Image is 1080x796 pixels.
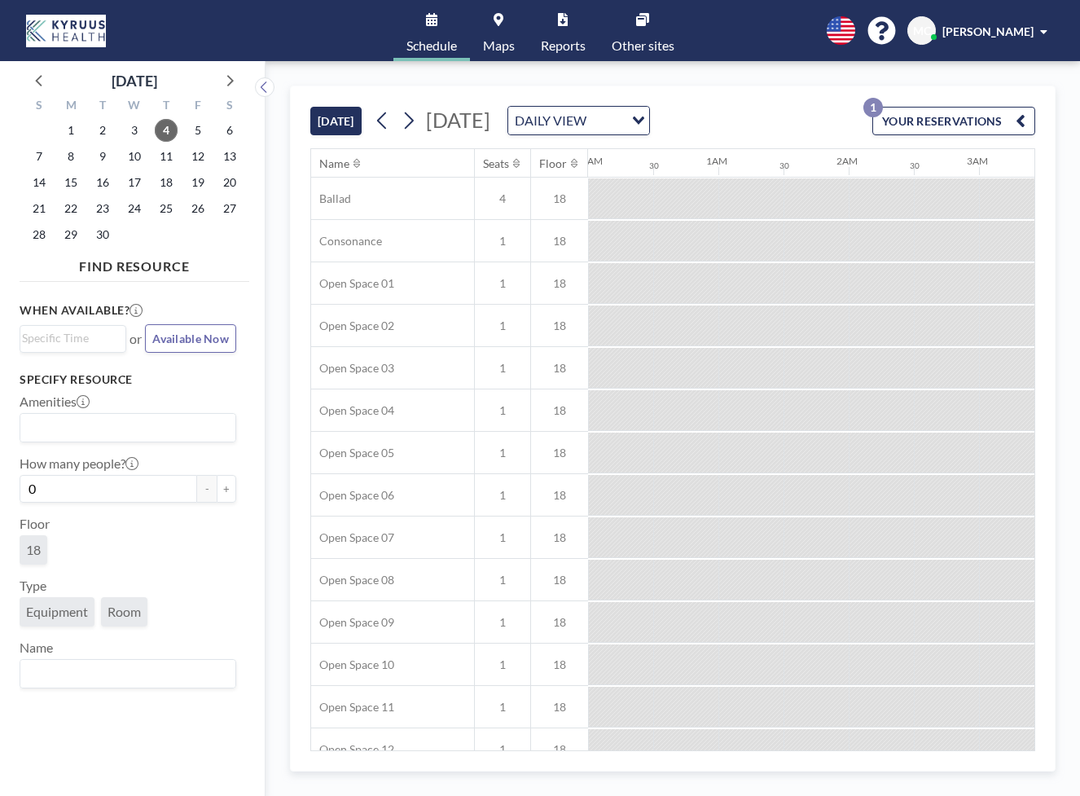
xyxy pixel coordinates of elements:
label: Name [20,640,53,656]
div: 30 [649,161,659,171]
span: Tuesday, September 23, 2025 [91,197,114,220]
span: Open Space 01 [311,276,394,291]
label: Type [20,578,46,594]
span: 1 [475,319,530,333]
span: Monday, September 29, 2025 [59,223,82,246]
span: Open Space 06 [311,488,394,503]
div: [DATE] [112,69,157,92]
span: Open Space 11 [311,700,394,715]
button: Available Now [145,324,236,353]
span: Monday, September 22, 2025 [59,197,82,220]
span: Reports [541,39,586,52]
span: Saturday, September 13, 2025 [218,145,241,168]
span: Monday, September 15, 2025 [59,171,82,194]
label: How many people? [20,455,138,472]
label: Amenities [20,394,90,410]
div: 2AM [836,155,858,167]
span: Saturday, September 27, 2025 [218,197,241,220]
span: 18 [531,700,588,715]
span: 18 [531,403,588,418]
span: Sunday, September 28, 2025 [28,223,50,246]
span: Sunday, September 7, 2025 [28,145,50,168]
label: Floor [20,516,50,532]
span: 1 [475,700,530,715]
h3: Specify resource [20,372,236,387]
span: Tuesday, September 16, 2025 [91,171,114,194]
span: Friday, September 19, 2025 [187,171,209,194]
span: Tuesday, September 9, 2025 [91,145,114,168]
span: or [130,331,142,347]
input: Search for option [22,417,226,438]
span: Open Space 05 [311,446,394,460]
div: Seats [483,156,509,171]
span: Equipment [26,604,88,620]
span: Ballad [311,191,351,206]
div: W [119,96,151,117]
span: Available Now [152,332,229,345]
span: Wednesday, September 17, 2025 [123,171,146,194]
span: Thursday, September 25, 2025 [155,197,178,220]
span: Wednesday, September 10, 2025 [123,145,146,168]
span: 18 [531,446,588,460]
div: F [182,96,213,117]
span: Open Space 03 [311,361,394,376]
div: 1AM [706,155,727,167]
div: Search for option [20,326,125,350]
span: Wednesday, September 24, 2025 [123,197,146,220]
div: M [55,96,87,117]
span: Sunday, September 21, 2025 [28,197,50,220]
span: [PERSON_NAME] [942,24,1034,38]
button: + [217,475,236,503]
div: 3AM [967,155,988,167]
span: Friday, September 5, 2025 [187,119,209,142]
div: Search for option [508,107,649,134]
span: 1 [475,276,530,291]
span: 18 [531,657,588,672]
p: 1 [863,98,883,117]
span: Open Space 04 [311,403,394,418]
span: 18 [531,319,588,333]
span: Thursday, September 11, 2025 [155,145,178,168]
span: Friday, September 26, 2025 [187,197,209,220]
span: Sunday, September 14, 2025 [28,171,50,194]
span: 1 [475,742,530,757]
span: 1 [475,403,530,418]
span: 4 [475,191,530,206]
span: [DATE] [426,108,490,132]
div: Floor [539,156,567,171]
span: 1 [475,573,530,587]
span: 18 [26,542,41,558]
span: 18 [531,276,588,291]
span: Tuesday, September 30, 2025 [91,223,114,246]
span: 18 [531,488,588,503]
button: - [197,475,217,503]
button: [DATE] [310,107,362,135]
span: Monday, September 1, 2025 [59,119,82,142]
input: Search for option [591,110,622,131]
span: Consonance [311,234,382,248]
img: organization-logo [26,15,106,47]
span: Thursday, September 18, 2025 [155,171,178,194]
span: MC [913,24,931,38]
h4: FIND RESOURCE [20,252,249,275]
span: Schedule [406,39,457,52]
span: Open Space 12 [311,742,394,757]
span: 18 [531,742,588,757]
span: 1 [475,361,530,376]
span: Open Space 09 [311,615,394,630]
span: Maps [483,39,515,52]
div: T [150,96,182,117]
span: Other sites [612,39,674,52]
span: Saturday, September 20, 2025 [218,171,241,194]
div: Search for option [20,414,235,442]
span: Tuesday, September 2, 2025 [91,119,114,142]
div: S [24,96,55,117]
span: Saturday, September 6, 2025 [218,119,241,142]
span: 18 [531,191,588,206]
div: S [213,96,245,117]
div: 30 [910,161,920,171]
div: Search for option [20,660,235,688]
div: 12AM [576,155,603,167]
div: Name [319,156,349,171]
span: 18 [531,573,588,587]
